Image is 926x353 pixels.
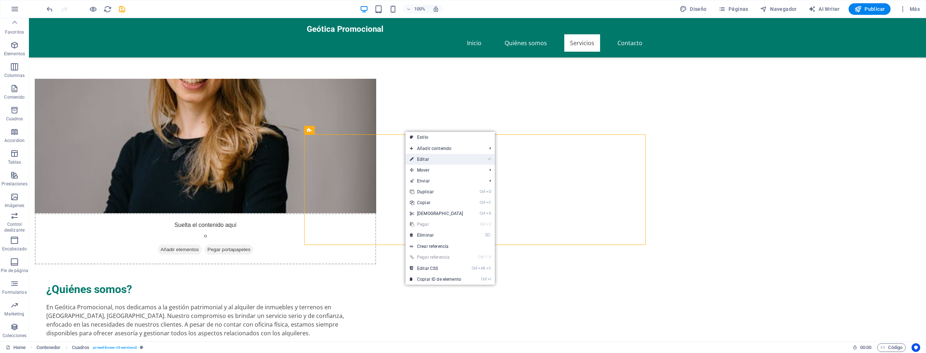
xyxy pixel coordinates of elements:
button: Código [877,343,906,352]
button: undo [45,5,54,13]
p: Encabezado [2,246,27,252]
a: CtrlAltCEditar CSS [405,263,468,274]
div: Suelta el contenido aquí [6,195,347,246]
span: . preset-boxes-v3-services2 [92,343,137,352]
p: Contenido [4,94,25,100]
p: Prestaciones [1,181,27,187]
p: Pie de página [1,268,28,274]
i: ⏎ [488,157,491,162]
p: Favoritos [5,29,24,35]
button: Usercentrics [912,343,920,352]
span: Añadir elementos [129,227,173,237]
span: Publicar [854,5,885,13]
a: Crear referencia [405,241,495,252]
span: Haz clic para seleccionar y doble clic para editar [72,343,90,352]
span: Más [899,5,920,13]
a: Haz clic para cancelar la selección y doble clic para abrir páginas [6,343,26,352]
i: V [486,222,491,227]
span: Código [880,343,902,352]
span: Navegador [760,5,797,13]
p: Tablas [8,159,21,165]
a: CtrlICopiar ID de elemento [405,274,468,285]
p: Formularios [2,289,26,295]
i: Ctrl [480,222,485,227]
p: Imágenes [5,203,24,208]
i: ⌦ [485,233,491,237]
nav: breadcrumb [37,343,143,352]
i: V [489,255,491,259]
p: Accordion [4,138,25,143]
span: Pegar portapapeles [176,227,225,237]
button: save [118,5,126,13]
i: C [486,266,491,271]
span: 00 00 [860,343,871,352]
p: Colecciones [3,333,26,339]
a: CtrlVPegar [405,219,468,230]
a: Estilo [405,132,495,143]
button: Más [896,3,923,15]
a: Enviar [405,176,484,186]
a: CtrlCCopiar [405,197,468,208]
i: C [486,200,491,205]
button: Navegador [757,3,800,15]
i: Ctrl [481,277,487,281]
i: ⇧ [485,255,488,259]
a: Ctrl⇧VPegar referencia [405,252,468,263]
a: CtrlDDuplicar [405,186,468,197]
a: ⏎Editar [405,154,468,165]
i: Ctrl [480,200,485,205]
i: Al redimensionar, ajustar el nivel de zoom automáticamente para ajustarse al dispositivo elegido. [433,6,439,12]
p: Cuadros [6,116,23,122]
p: Marketing [4,311,24,317]
i: Guardar (Ctrl+S) [118,5,126,13]
i: Ctrl [478,255,484,259]
a: ⌦Eliminar [405,230,468,241]
span: AI Writer [808,5,840,13]
a: CtrlX[DEMOGRAPHIC_DATA] [405,208,468,219]
button: AI Writer [806,3,843,15]
button: Publicar [849,3,891,15]
i: D [486,189,491,194]
i: Ctrl [472,266,477,271]
i: Alt [478,266,485,271]
span: Mover [405,165,484,176]
p: Elementos [4,51,25,57]
div: Diseño (Ctrl+Alt+Y) [677,3,710,15]
button: 100% [403,5,429,13]
span: Añadir contenido [405,143,484,154]
i: Ctrl [480,211,485,216]
button: Páginas [715,3,751,15]
p: Columnas [4,73,25,78]
i: I [488,277,491,281]
span: Haz clic para seleccionar y doble clic para editar [37,343,61,352]
h6: 100% [414,5,425,13]
span: : [865,345,866,350]
i: Deshacer: Acción desconocida (Ctrl+Z) [46,5,54,13]
span: Páginas [718,5,748,13]
i: Ctrl [480,189,485,194]
i: X [486,211,491,216]
i: Este elemento es un preajuste personalizable [140,345,143,349]
button: reload [103,5,112,13]
span: Diseño [680,5,707,13]
button: Diseño [677,3,710,15]
h6: Tiempo de la sesión [853,343,872,352]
